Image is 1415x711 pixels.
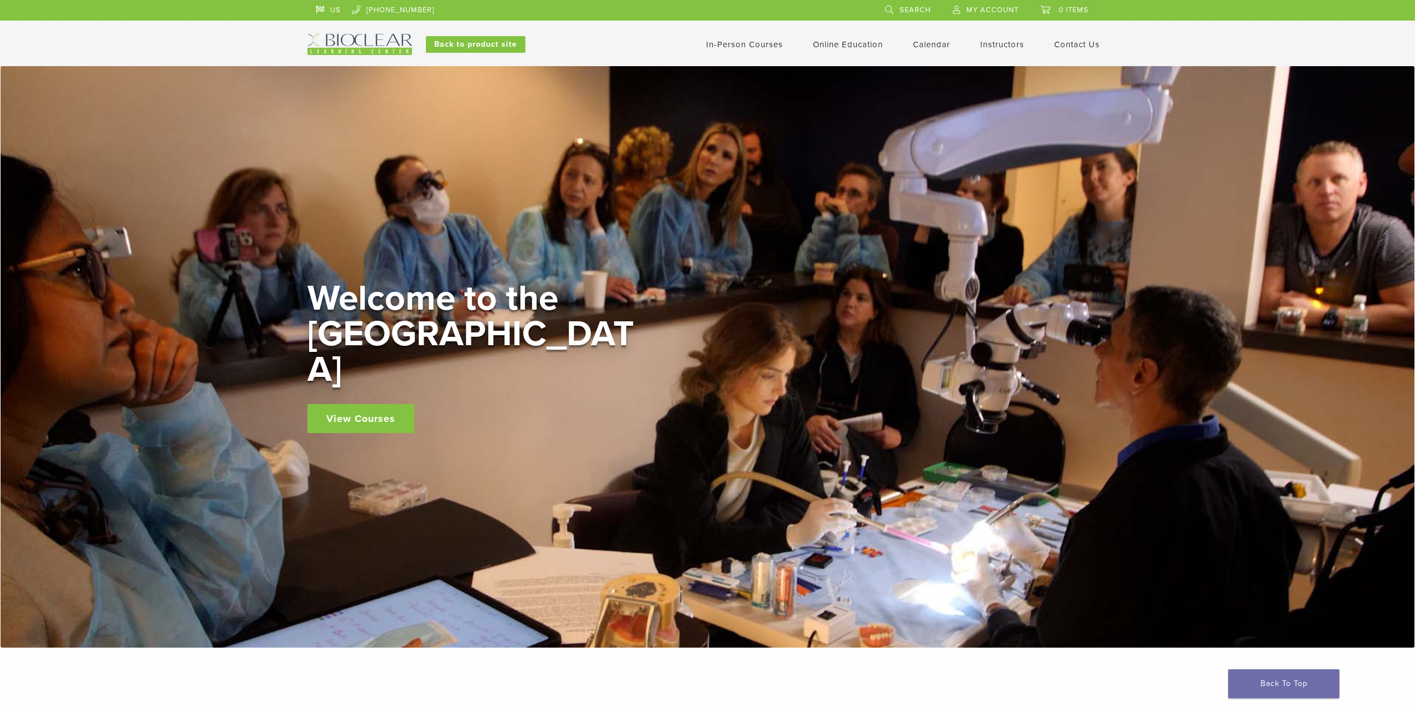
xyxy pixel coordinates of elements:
a: View Courses [307,404,414,433]
a: Calendar [913,39,950,49]
span: 0 items [1059,6,1089,14]
span: Search [900,6,931,14]
span: My Account [966,6,1019,14]
a: Online Education [813,39,883,49]
a: In-Person Courses [706,39,783,49]
img: Bioclear [307,34,412,55]
h2: Welcome to the [GEOGRAPHIC_DATA] [307,281,641,387]
a: Back To Top [1228,669,1339,698]
a: Back to product site [426,36,525,53]
a: Instructors [980,39,1024,49]
a: Contact Us [1054,39,1100,49]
